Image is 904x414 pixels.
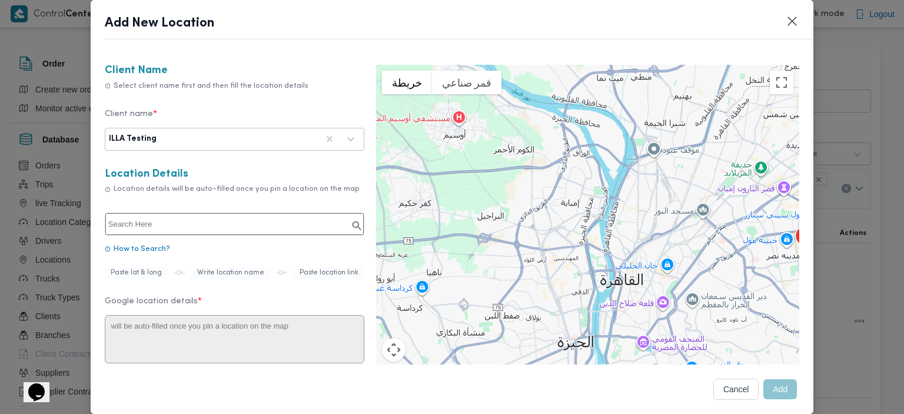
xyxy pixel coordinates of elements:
[785,14,799,28] button: Closes this modal window
[105,213,364,235] input: Search Here
[105,267,364,279] div: -Or- -Or-
[105,168,364,181] h3: Location Details
[105,297,364,315] label: Google location details
[105,267,168,279] div: Paste lat & long
[763,379,797,399] button: Add
[109,134,157,144] div: ILLA Testing
[105,185,364,194] div: Location details will be auto-filled once you pin a location on the map
[12,367,49,402] iframe: chat widget
[105,65,364,77] h3: Client Name
[770,71,793,94] button: تبديل إلى العرض ملء الشاشة
[382,71,432,94] button: عرض خريطة الشارع
[713,379,759,400] button: Cancel
[105,245,364,254] div: How to Search?
[294,267,364,279] div: Paste location link
[191,267,270,279] div: Write location name
[432,71,501,94] button: عرض صور القمر الصناعي
[105,110,364,128] label: Client name
[105,82,364,91] div: Select client name first and then fill the location details
[382,338,406,362] button: عناصر التحكّم بطريقة عرض الخريطة
[105,14,828,39] header: Add New Location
